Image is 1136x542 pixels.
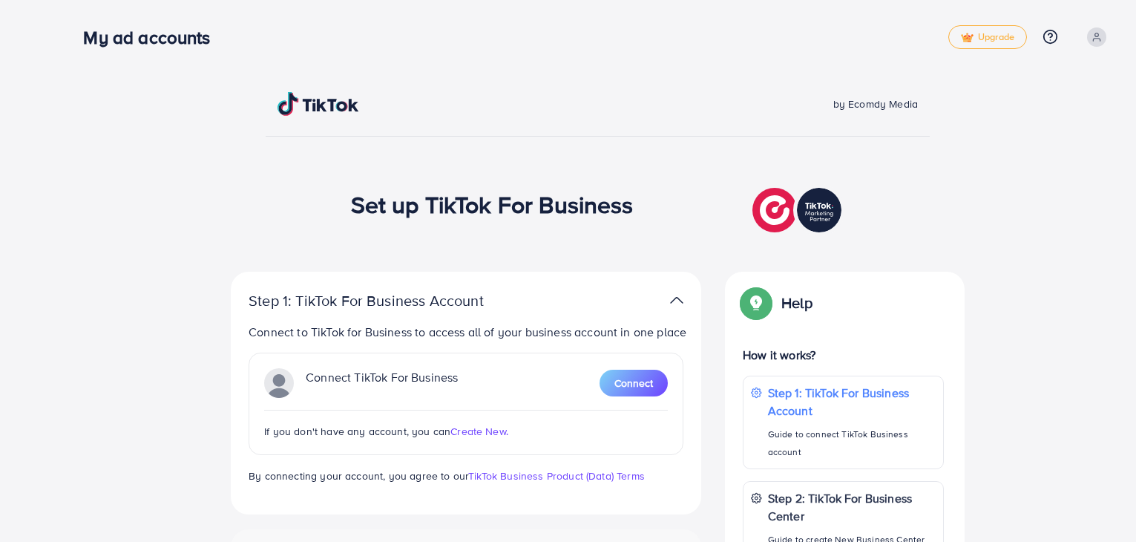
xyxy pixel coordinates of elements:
img: TikTok [278,92,359,116]
img: tick [961,33,974,43]
p: Help [781,294,812,312]
p: Step 2: TikTok For Business Center [768,489,936,525]
img: Popup guide [743,290,769,316]
p: Guide to connect TikTok Business account [768,425,936,461]
span: Upgrade [961,32,1014,43]
p: Step 1: TikTok For Business Account [249,292,531,310]
p: How it works? [743,346,944,364]
p: Step 1: TikTok For Business Account [768,384,936,419]
h3: My ad accounts [83,27,222,48]
img: TikTok partner [752,184,845,236]
h1: Set up TikTok For Business [351,190,634,218]
a: tickUpgrade [948,25,1027,49]
span: by Ecomdy Media [833,97,918,111]
img: TikTok partner [670,290,683,311]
